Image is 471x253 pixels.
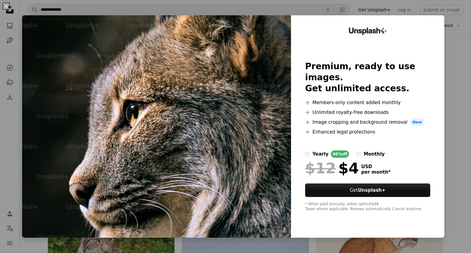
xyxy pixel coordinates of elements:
[305,119,430,126] li: Image cropping and background removal
[358,187,385,193] strong: Unsplash+
[364,150,385,158] div: monthly
[361,169,391,175] span: per month *
[356,152,361,157] input: monthly
[305,152,310,157] input: yearly66%off
[305,202,430,212] div: * When paid annually, billed upfront $48 Taxes where applicable. Renews automatically. Cancel any...
[305,160,359,176] div: $4
[305,160,336,176] span: $12
[361,164,391,169] span: USD
[305,128,430,136] li: Enhanced legal protections
[312,150,328,158] div: yearly
[410,119,425,126] span: New
[305,109,430,116] li: Unlimited royalty-free downloads
[305,61,430,94] h2: Premium, ready to use images. Get unlimited access.
[305,99,430,106] li: Members-only content added monthly
[331,150,349,158] div: 66% off
[305,183,430,197] button: GetUnsplash+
